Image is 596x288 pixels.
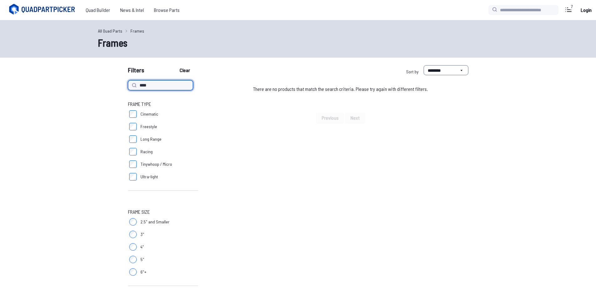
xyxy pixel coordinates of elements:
span: Long Range [140,136,161,142]
span: Sort by [406,69,419,74]
span: Filters [128,65,144,78]
span: Frame Size [128,208,150,216]
span: 5" [140,256,144,263]
div: 7 [568,3,576,10]
a: Quad Builder [81,4,115,16]
span: Tinywhoop / Micro [140,161,172,167]
div: There are no products that match the search criteria. Please try again with different filters. [213,80,468,98]
a: Login [578,4,593,16]
span: Racing [140,149,153,155]
a: Browse Parts [149,4,185,16]
input: Cinematic [129,110,137,118]
h1: Frames [98,35,498,50]
a: Frames [130,28,144,34]
a: News & Intel [115,4,149,16]
span: 2.5" and Smaller [140,219,170,225]
span: 3" [140,231,144,238]
span: Frame Type [128,100,151,108]
button: Clear [174,65,195,75]
input: 3" [129,231,137,238]
input: Ultra-light [129,173,137,181]
span: Freestyle [140,123,157,130]
input: 4" [129,243,137,251]
input: Racing [129,148,137,155]
input: 5" [129,256,137,263]
span: Cinematic [140,111,158,117]
span: 6"+ [140,269,146,275]
span: Ultra-light [140,174,158,180]
input: 6"+ [129,268,137,276]
input: Long Range [129,135,137,143]
select: Sort by [424,65,468,75]
input: Freestyle [129,123,137,130]
a: All Quad Parts [98,28,122,34]
span: 4" [140,244,144,250]
input: Tinywhoop / Micro [129,160,137,168]
input: 2.5" and Smaller [129,218,137,226]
